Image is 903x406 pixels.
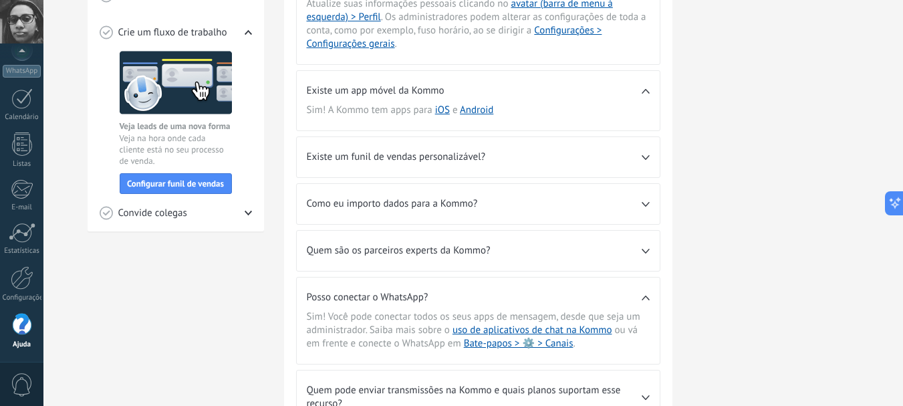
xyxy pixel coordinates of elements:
div: Posso conectar o WhatsApp?Sim! Você pode conectar todos os seus apps de mensagem, desde que seja ... [296,277,660,365]
div: Quem são os parceiros experts da Kommo? [296,230,660,272]
div: WhatsApp [3,65,41,78]
button: uso de aplicativos de chat na Kommo [453,324,612,337]
span: Quem são os parceiros experts da Kommo? [307,244,642,258]
div: Existe um funil de vendas personalizável? [296,136,660,178]
div: E-mail [3,203,41,212]
div: Listas [3,160,41,169]
div: Configurações [3,294,41,302]
div: Estatísticas [3,247,41,256]
span: Como eu importo dados para a Kommo? [307,197,642,211]
span: Veja na hora onde cada cliente está no seu processo de venda. [120,132,232,167]
span: Sim! A Kommo tem apps para e [307,104,494,117]
img: create a workflow image [120,51,232,114]
div: Como eu importo dados para a Kommo? [296,183,660,225]
a: iOS [435,104,450,116]
button: Configurar funil de vendas [120,173,232,194]
div: Existe um app móvel da KommoSim! A Kommo tem apps para iOS e Android [296,70,660,131]
span: Configurar funil de vendas [127,179,224,189]
span: Crie um fluxo de trabalho [118,26,227,39]
span: Sim! Você pode conectar todos os seus apps de mensagem, desde que seja um administrador. Saiba ma... [307,310,650,350]
span: Veja leads de uma nova forma [120,120,231,132]
span: Existe um app móvel da Kommo [307,84,642,98]
span: Posso conectar o WhatsApp? [307,291,642,304]
div: Ajuda [3,340,41,349]
a: Configurações > Configurações gerais [307,24,602,50]
span: Convide colegas [118,207,187,220]
span: Existe um funil de vendas personalizável? [307,150,642,164]
a: Bate-papos > ⚙️ > Canais [464,337,573,350]
div: Calendário [3,113,41,122]
a: Android [460,104,493,116]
